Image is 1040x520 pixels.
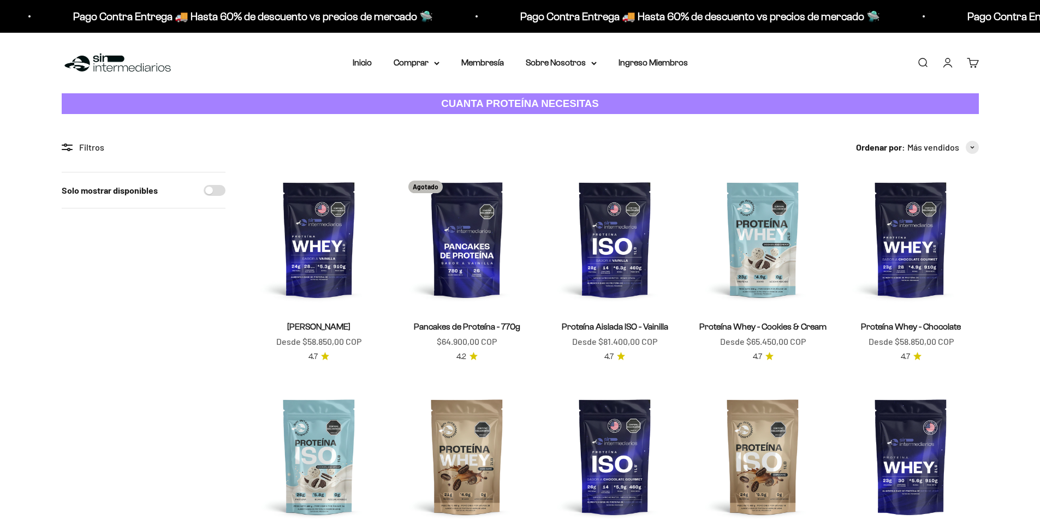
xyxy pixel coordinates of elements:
[394,56,439,70] summary: Comprar
[287,322,350,331] a: [PERSON_NAME]
[869,334,954,349] sale-price: Desde $58.850,00 COP
[456,351,466,363] span: 4.2
[62,183,158,198] label: Solo mostrar disponibles
[856,140,905,154] span: Ordenar por:
[579,8,938,25] p: Pago Contra Entrega 🚚 Hasta 60% de descuento vs precios de mercado 🛸
[441,98,599,109] strong: CUANTA PROTEÍNA NECESITAS
[562,322,668,331] a: Proteína Aislada ISO - Vainilla
[753,351,774,363] a: 4.74.7 de 5.0 estrellas
[353,58,372,67] a: Inicio
[308,351,329,363] a: 4.74.7 de 5.0 estrellas
[62,93,979,115] a: CUANTA PROTEÍNA NECESITAS
[619,58,688,67] a: Ingreso Miembros
[276,334,361,349] sale-price: Desde $58.850,00 COP
[907,140,979,154] button: Más vendidos
[526,56,597,70] summary: Sobre Nosotros
[901,351,922,363] a: 4.74.7 de 5.0 estrellas
[604,351,625,363] a: 4.74.7 de 5.0 estrellas
[461,58,504,67] a: Membresía
[901,351,910,363] span: 4.7
[62,140,225,154] div: Filtros
[753,351,762,363] span: 4.7
[861,322,961,331] a: Proteína Whey - Chocolate
[456,351,478,363] a: 4.24.2 de 5.0 estrellas
[437,334,497,349] sale-price: $64.900,00 COP
[414,322,520,331] a: Pancakes de Proteína - 770g
[132,8,491,25] p: Pago Contra Entrega 🚚 Hasta 60% de descuento vs precios de mercado 🛸
[907,140,959,154] span: Más vendidos
[720,334,806,349] sale-price: Desde $65.450,00 COP
[699,322,827,331] a: Proteína Whey - Cookies & Cream
[572,334,657,349] sale-price: Desde $81.400,00 COP
[308,351,318,363] span: 4.7
[604,351,614,363] span: 4.7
